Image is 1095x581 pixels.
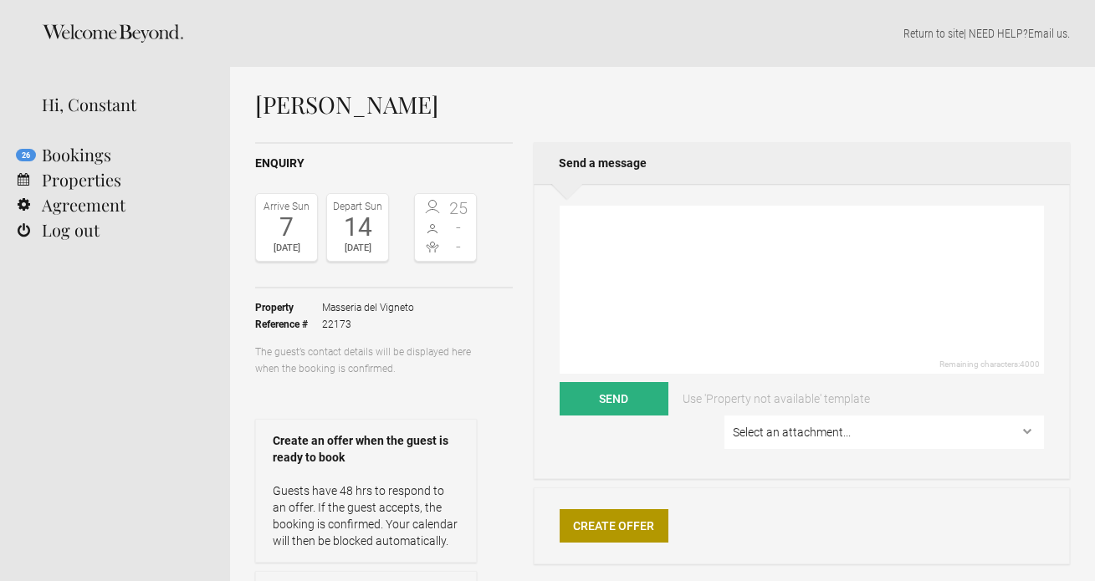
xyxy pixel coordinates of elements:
[903,27,964,40] a: Return to site
[534,142,1070,184] h2: Send a message
[1028,27,1067,40] a: Email us
[671,382,882,415] a: Use 'Property not available' template
[273,482,459,549] p: Guests have 48 hrs to respond to an offer. If the guest accepts, the booking is confirmed. Your c...
[560,382,668,415] button: Send
[331,198,384,215] div: Depart Sun
[16,149,36,161] flynt-notification-badge: 26
[255,25,1070,42] p: | NEED HELP? .
[260,240,313,257] div: [DATE]
[446,219,473,236] span: -
[273,432,459,466] strong: Create an offer when the guest is ready to book
[322,316,414,333] span: 22173
[331,215,384,240] div: 14
[260,198,313,215] div: Arrive Sun
[331,240,384,257] div: [DATE]
[260,215,313,240] div: 7
[42,92,205,117] div: Hi, Constant
[255,155,513,172] h2: Enquiry
[255,92,1070,117] h1: [PERSON_NAME]
[255,299,322,316] strong: Property
[560,509,668,543] a: Create Offer
[446,238,473,255] span: -
[446,200,473,217] span: 25
[255,344,477,377] p: The guest’s contact details will be displayed here when the booking is confirmed.
[322,299,414,316] span: Masseria del Vigneto
[255,316,322,333] strong: Reference #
